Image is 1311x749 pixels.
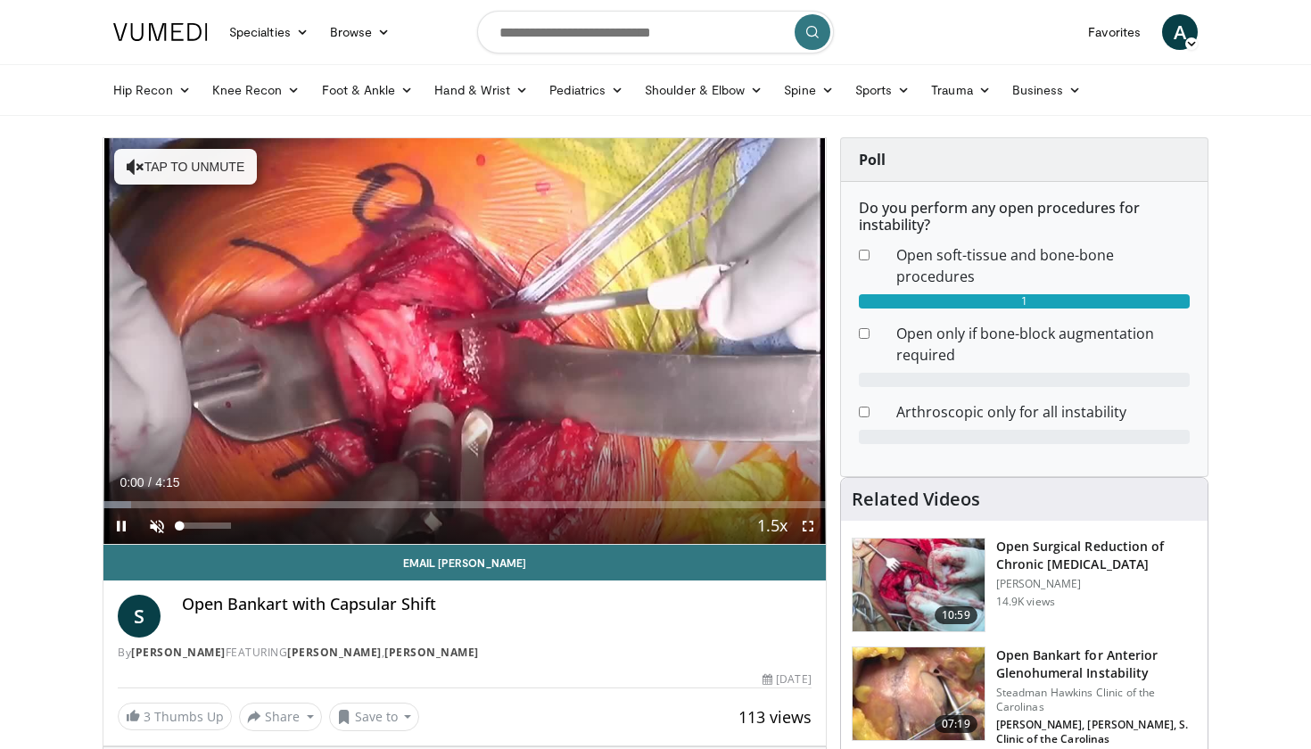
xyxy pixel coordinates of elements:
[1002,72,1092,108] a: Business
[120,475,144,490] span: 0:00
[148,475,152,490] span: /
[773,72,844,108] a: Spine
[218,14,319,50] a: Specialties
[883,323,1203,366] dd: Open only if bone-block augmentation required
[118,595,161,638] a: S
[1162,14,1198,50] a: A
[311,72,425,108] a: Foot & Ankle
[114,149,257,185] button: Tap to unmute
[144,708,151,725] span: 3
[996,577,1197,591] p: [PERSON_NAME]
[287,645,382,660] a: [PERSON_NAME]
[103,545,826,580] a: Email [PERSON_NAME]
[883,401,1203,423] dd: Arthroscopic only for all instability
[996,686,1197,714] p: Steadman Hawkins Clinic of the Carolinas
[853,539,985,631] img: d5ySKFN8UhyXrjO34xMDoxOjB1O8AjAz.150x105_q85_crop-smart_upscale.jpg
[155,475,179,490] span: 4:15
[329,703,420,731] button: Save to
[182,595,812,614] h4: Open Bankart with Capsular Shift
[103,72,202,108] a: Hip Recon
[852,538,1197,632] a: 10:59 Open Surgical Reduction of Chronic [MEDICAL_DATA] [PERSON_NAME] 14.9K views
[539,72,634,108] a: Pediatrics
[131,645,226,660] a: [PERSON_NAME]
[845,72,921,108] a: Sports
[103,138,826,545] video-js: Video Player
[883,244,1203,287] dd: Open soft-tissue and bone-bone procedures
[139,508,175,544] button: Unmute
[996,718,1197,746] p: [PERSON_NAME], [PERSON_NAME], S. Clinic of the Carolinas
[634,72,773,108] a: Shoulder & Elbow
[319,14,401,50] a: Browse
[103,501,826,508] div: Progress Bar
[179,523,230,529] div: Volume Level
[859,150,886,169] strong: Poll
[996,595,1055,609] p: 14.9K views
[763,671,811,687] div: [DATE]
[202,72,311,108] a: Knee Recon
[920,72,1002,108] a: Trauma
[859,200,1190,234] h6: Do you perform any open procedures for instability?
[239,703,322,731] button: Share
[118,703,232,730] a: 3 Thumbs Up
[424,72,539,108] a: Hand & Wrist
[852,489,980,510] h4: Related Videos
[1077,14,1151,50] a: Favorites
[853,647,985,740] img: 3bb7a602-1a7e-4369-abda-b009da6dfb3b.150x105_q85_crop-smart_upscale.jpg
[996,646,1197,682] h3: Open Bankart for Anterior Glenohumeral Instability
[996,538,1197,573] h3: Open Surgical Reduction of Chronic [MEDICAL_DATA]
[113,23,208,41] img: VuMedi Logo
[935,606,977,624] span: 10:59
[935,715,977,733] span: 07:19
[790,508,826,544] button: Fullscreen
[738,706,812,728] span: 113 views
[384,645,479,660] a: [PERSON_NAME]
[859,294,1190,309] div: 1
[477,11,834,53] input: Search topics, interventions
[103,508,139,544] button: Pause
[118,645,812,661] div: By FEATURING ,
[754,508,790,544] button: Playback Rate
